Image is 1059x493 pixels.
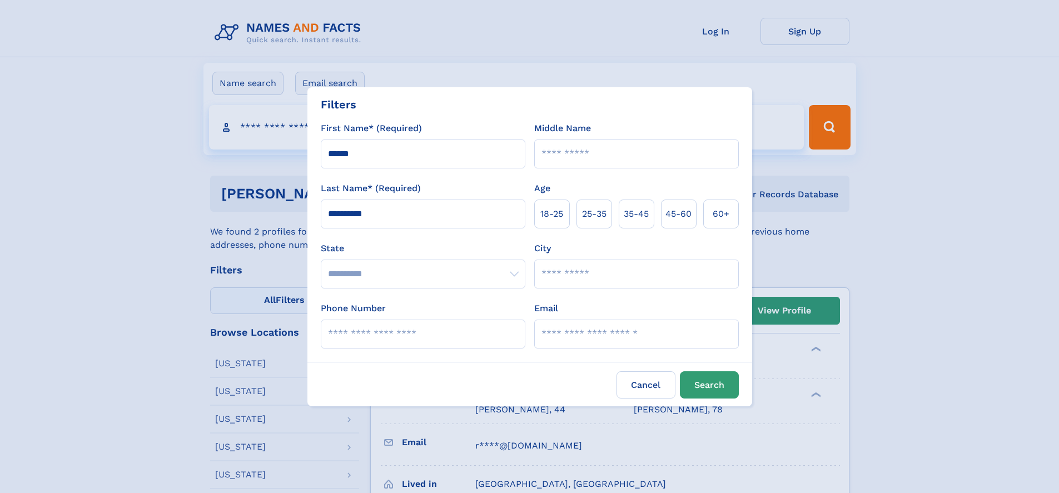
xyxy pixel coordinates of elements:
span: 18‑25 [540,207,563,221]
label: Middle Name [534,122,591,135]
span: 35‑45 [624,207,649,221]
label: State [321,242,525,255]
span: 45‑60 [665,207,692,221]
label: Age [534,182,550,195]
span: 60+ [713,207,729,221]
span: 25‑35 [582,207,606,221]
label: Last Name* (Required) [321,182,421,195]
label: City [534,242,551,255]
label: Cancel [616,371,675,399]
label: First Name* (Required) [321,122,422,135]
label: Phone Number [321,302,386,315]
label: Email [534,302,558,315]
button: Search [680,371,739,399]
div: Filters [321,96,356,113]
